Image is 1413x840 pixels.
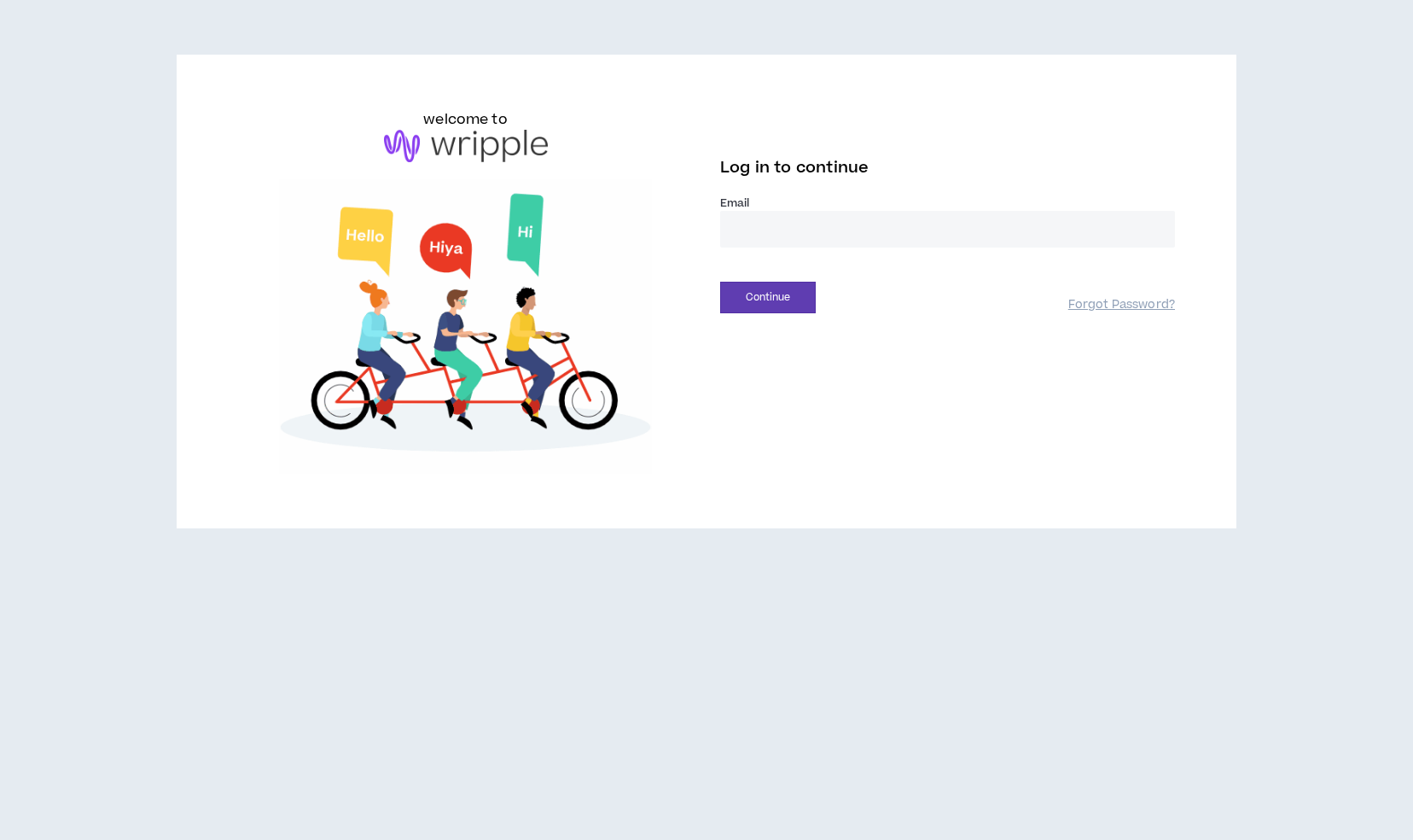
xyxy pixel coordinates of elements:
[384,130,548,162] img: logo-brand.png
[1068,297,1175,313] a: Forgot Password?
[720,195,1175,211] label: Email
[238,179,693,475] img: Welcome to Wripple
[720,157,869,178] span: Log in to continue
[720,282,816,313] button: Continue
[423,109,508,130] h6: welcome to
